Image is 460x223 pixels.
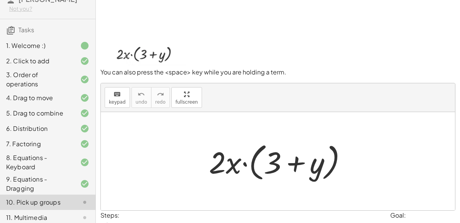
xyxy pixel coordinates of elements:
div: 7. Factoring [6,139,68,149]
i: Task not started. [80,213,89,222]
p: You can also press the <space> key while you are holding a term. [100,68,455,77]
span: fullscreen [176,99,198,105]
label: Steps: [100,211,120,219]
i: Task finished and correct. [80,179,89,188]
span: redo [155,99,166,105]
div: Goal: [390,211,455,220]
i: Task finished. [80,41,89,50]
i: Task not started. [80,198,89,207]
button: keyboardkeypad [105,87,130,108]
div: 10. Pick up groups [6,198,68,207]
div: 11. Multimedia [6,213,68,222]
i: keyboard [113,90,121,99]
img: 7082fc1485faebb9b7af93849eb8fc5ffd41b57dcc94cb7c7bb5916beca3cf65.webp [100,0,186,66]
div: 9. Equations - Dragging [6,175,68,193]
i: Task finished and correct. [80,93,89,102]
div: 4. Drag to move [6,93,68,102]
i: Task finished and correct. [80,139,89,149]
i: Task finished and correct. [80,124,89,133]
i: Task finished and correct. [80,75,89,84]
i: redo [157,90,164,99]
span: Tasks [18,26,34,34]
span: undo [136,99,147,105]
button: fullscreen [171,87,202,108]
div: 3. Order of operations [6,70,68,89]
span: keypad [109,99,126,105]
i: undo [138,90,145,99]
i: Task finished and correct. [80,56,89,66]
div: Not you? [9,5,89,13]
i: Task finished and correct. [80,109,89,118]
div: 6. Distribution [6,124,68,133]
button: redoredo [151,87,170,108]
div: 2. Click to add [6,56,68,66]
div: 8. Equations - Keyboard [6,153,68,172]
div: 5. Drag to combine [6,109,68,118]
div: 1. Welcome :) [6,41,68,50]
button: undoundo [131,87,151,108]
i: Task finished and correct. [80,158,89,167]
